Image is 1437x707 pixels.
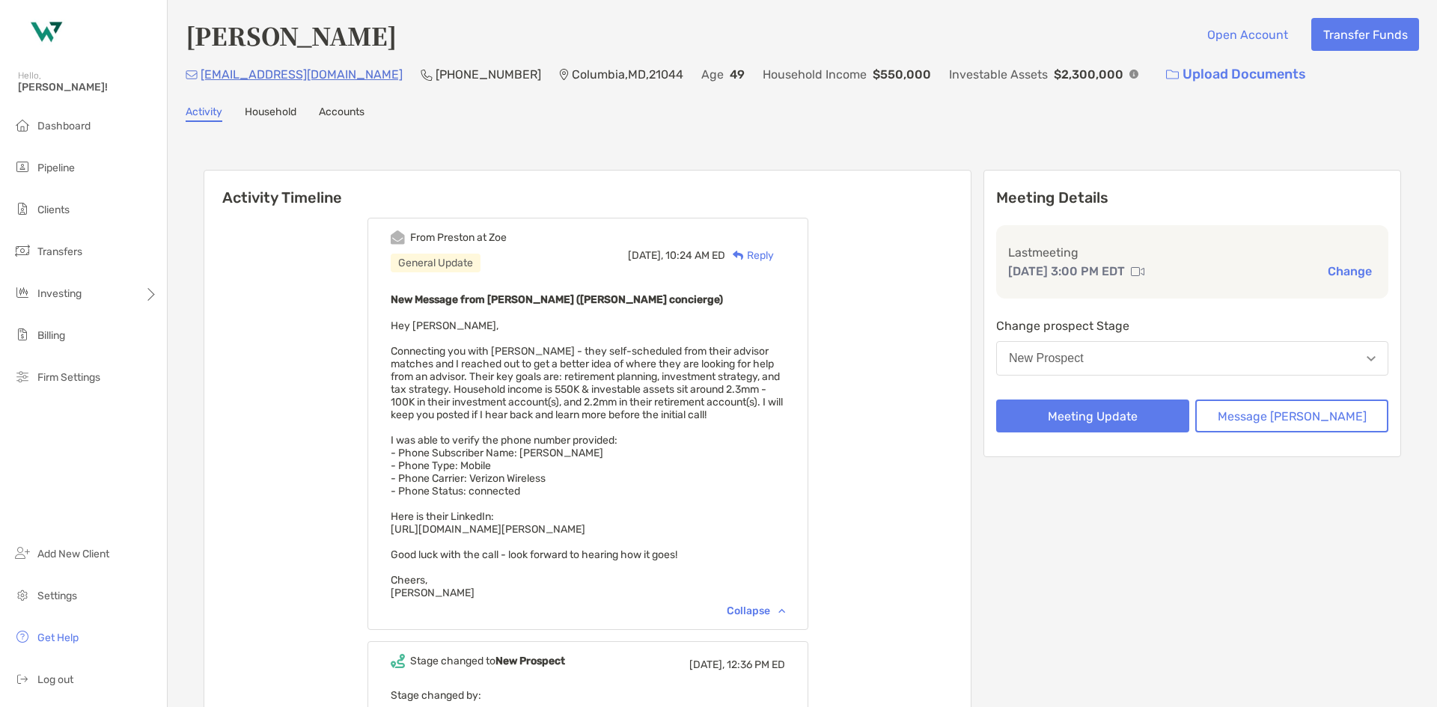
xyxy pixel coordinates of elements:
[1166,70,1179,80] img: button icon
[1311,18,1419,51] button: Transfer Funds
[391,254,480,272] div: General Update
[1129,70,1138,79] img: Info Icon
[13,116,31,134] img: dashboard icon
[1054,65,1123,84] p: $2,300,000
[13,200,31,218] img: clients icon
[37,120,91,132] span: Dashboard
[186,105,222,122] a: Activity
[410,231,507,244] div: From Preston at Zoe
[701,65,724,84] p: Age
[665,249,725,262] span: 10:24 AM ED
[949,65,1048,84] p: Investable Assets
[37,590,77,602] span: Settings
[559,69,569,81] img: Location Icon
[391,293,723,306] b: New Message from [PERSON_NAME] ([PERSON_NAME] concierge)
[37,548,109,560] span: Add New Client
[186,18,397,52] h4: [PERSON_NAME]
[18,6,72,60] img: Zoe Logo
[495,655,565,667] b: New Prospect
[572,65,683,84] p: Columbia , MD , 21044
[996,189,1388,207] p: Meeting Details
[727,605,785,617] div: Collapse
[391,654,405,668] img: Event icon
[410,655,565,667] div: Stage changed to
[37,203,70,216] span: Clients
[1367,356,1376,361] img: Open dropdown arrow
[778,608,785,613] img: Chevron icon
[1131,266,1144,278] img: communication type
[391,686,785,705] p: Stage changed by:
[421,69,433,81] img: Phone Icon
[13,544,31,562] img: add_new_client icon
[733,251,744,260] img: Reply icon
[1008,262,1125,281] p: [DATE] 3:00 PM EDT
[391,230,405,245] img: Event icon
[245,105,296,122] a: Household
[13,284,31,302] img: investing icon
[201,65,403,84] p: [EMAIL_ADDRESS][DOMAIN_NAME]
[727,658,785,671] span: 12:36 PM ED
[996,400,1189,432] button: Meeting Update
[391,319,783,599] span: Hey [PERSON_NAME], Connecting you with [PERSON_NAME] - they self-scheduled from their advisor mat...
[37,287,82,300] span: Investing
[1195,18,1299,51] button: Open Account
[996,341,1388,376] button: New Prospect
[13,628,31,646] img: get-help icon
[13,670,31,688] img: logout icon
[436,65,541,84] p: [PHONE_NUMBER]
[1195,400,1388,432] button: Message [PERSON_NAME]
[1323,263,1376,279] button: Change
[873,65,931,84] p: $550,000
[763,65,867,84] p: Household Income
[628,249,663,262] span: [DATE],
[204,171,971,206] h6: Activity Timeline
[13,242,31,260] img: transfers icon
[13,158,31,176] img: pipeline icon
[1156,58,1316,91] a: Upload Documents
[319,105,364,122] a: Accounts
[186,70,198,79] img: Email Icon
[1009,352,1084,365] div: New Prospect
[689,658,724,671] span: [DATE],
[18,81,158,94] span: [PERSON_NAME]!
[13,367,31,385] img: firm-settings icon
[725,248,774,263] div: Reply
[13,586,31,604] img: settings icon
[37,673,73,686] span: Log out
[996,316,1388,335] p: Change prospect Stage
[37,371,100,384] span: Firm Settings
[37,245,82,258] span: Transfers
[730,65,745,84] p: 49
[37,329,65,342] span: Billing
[1008,243,1376,262] p: Last meeting
[37,631,79,644] span: Get Help
[13,325,31,343] img: billing icon
[37,162,75,174] span: Pipeline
